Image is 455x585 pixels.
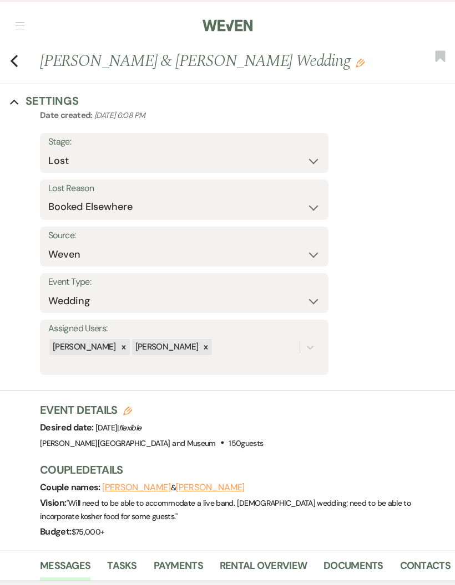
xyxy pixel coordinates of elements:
[40,422,95,433] span: Desired date:
[48,134,320,150] label: Stage:
[229,438,263,448] span: 150 guests
[102,483,245,492] span: &
[40,110,94,121] span: Date created:
[40,497,67,509] span: Vision:
[107,558,136,581] a: Tasks
[356,58,365,68] button: Edit
[26,93,79,109] h3: Settings
[102,483,171,492] button: [PERSON_NAME]
[72,527,105,537] span: $75,000+
[48,228,320,244] label: Source:
[48,321,320,337] label: Assigned Users:
[94,110,145,120] span: [DATE] 6:08 PM
[48,181,320,197] label: Lost Reason
[176,483,245,492] button: [PERSON_NAME]
[40,402,263,418] h3: Event Details
[95,423,141,433] span: [DATE] |
[40,462,444,478] h3: Couple Details
[154,558,203,581] a: Payments
[40,526,72,537] span: Budget:
[400,558,451,581] a: Contacts
[40,49,367,73] h1: [PERSON_NAME] & [PERSON_NAME] Wedding
[323,558,383,581] a: Documents
[132,339,200,355] div: [PERSON_NAME]
[40,481,102,493] span: Couple names:
[49,339,118,355] div: [PERSON_NAME]
[40,558,90,581] a: Messages
[40,438,216,448] span: [PERSON_NAME][GEOGRAPHIC_DATA] and Museum
[40,498,411,521] span: " Will need to be able to accommodate a live band. [DEMOGRAPHIC_DATA] wedding; need to be able to...
[203,14,252,37] img: Weven Logo
[48,274,320,290] label: Event Type:
[220,558,307,581] a: Rental Overview
[10,93,79,109] button: Settings
[119,423,141,433] span: flexible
